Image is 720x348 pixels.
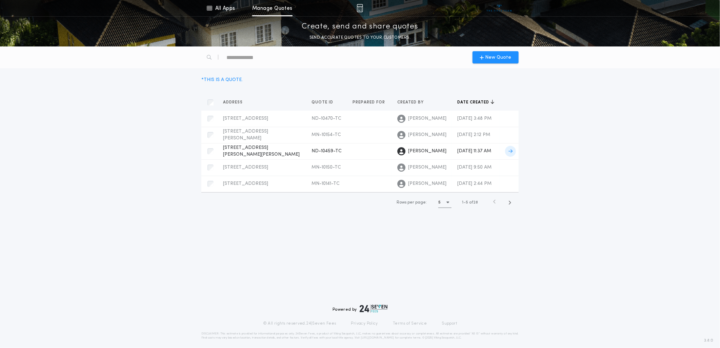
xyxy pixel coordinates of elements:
[357,4,363,12] img: img
[408,180,446,187] span: [PERSON_NAME]
[312,132,341,137] span: MN-10154-TC
[408,132,446,138] span: [PERSON_NAME]
[333,305,387,313] div: Powered by
[457,165,492,170] span: [DATE] 9:50 AM
[223,129,268,141] span: [STREET_ADDRESS][PERSON_NAME]
[201,332,519,340] p: DISCLAIMER: This estimate is provided for informational purposes only. 24|Seven Fees, a product o...
[223,145,300,157] span: [STREET_ADDRESS][PERSON_NAME][PERSON_NAME]
[397,100,425,105] span: Created by
[487,5,512,12] img: vs-icon
[397,200,427,205] span: Rows per page:
[457,132,490,137] span: [DATE] 2:12 PM
[397,99,429,106] button: Created by
[438,197,452,208] button: 5
[457,149,491,154] span: [DATE] 11:37 AM
[457,99,494,106] button: Date created
[469,199,478,206] span: of 28
[312,116,341,121] span: ND-10470-TC
[223,99,248,106] button: Address
[361,336,394,339] a: [URL][DOMAIN_NAME]
[223,165,268,170] span: [STREET_ADDRESS]
[351,321,378,326] a: Privacy Policy
[438,199,441,206] h1: 5
[408,148,446,155] span: [PERSON_NAME]
[473,51,519,63] button: New Quote
[408,164,446,171] span: [PERSON_NAME]
[312,99,338,106] button: Quote ID
[457,181,492,186] span: [DATE] 2:44 PM
[309,34,411,41] p: SEND ACCURATE QUOTES TO YOUR CUSTOMERS.
[462,200,463,205] span: 1
[312,165,341,170] span: MN-10150-TC
[360,305,387,313] img: logo
[485,54,512,61] span: New Quote
[223,100,244,105] span: Address
[704,337,713,344] span: 3.8.0
[408,115,446,122] span: [PERSON_NAME]
[223,181,268,186] span: [STREET_ADDRESS]
[223,116,268,121] span: [STREET_ADDRESS]
[312,100,335,105] span: Quote ID
[312,181,340,186] span: MN-10141-TC
[302,21,418,32] p: Create, send and share quotes
[457,116,492,121] span: [DATE] 3:48 PM
[312,149,342,154] span: ND-10459-TC
[457,100,491,105] span: Date created
[201,76,243,83] div: * THIS IS A QUOTE.
[353,100,386,105] span: Prepared for
[442,321,457,326] a: Support
[466,200,468,205] span: 5
[263,321,336,326] p: © All rights reserved. 24|Seven Fees
[393,321,427,326] a: Terms of Service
